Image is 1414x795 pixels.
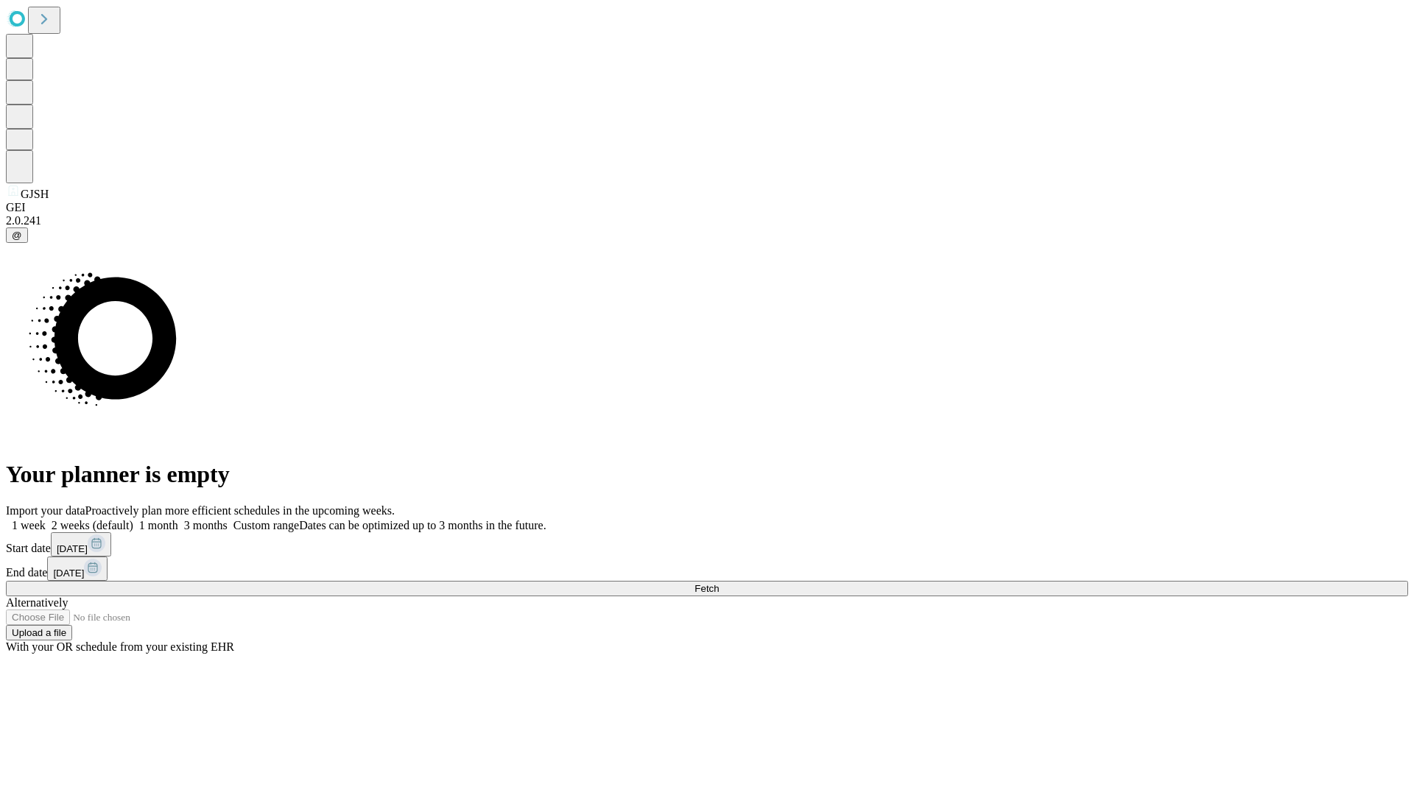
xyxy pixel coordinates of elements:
span: 1 month [139,519,178,531]
button: [DATE] [51,532,111,556]
button: [DATE] [47,556,108,581]
div: End date [6,556,1408,581]
div: Start date [6,532,1408,556]
span: @ [12,230,22,241]
span: Import your data [6,504,85,517]
button: Upload a file [6,625,72,640]
span: With your OR schedule from your existing EHR [6,640,234,653]
span: Custom range [233,519,299,531]
div: 2.0.241 [6,214,1408,227]
span: 3 months [184,519,228,531]
span: Dates can be optimized up to 3 months in the future. [299,519,546,531]
span: GJSH [21,188,49,200]
span: [DATE] [57,543,88,554]
span: [DATE] [53,568,84,579]
span: Fetch [694,583,719,594]
span: 1 week [12,519,46,531]
button: Fetch [6,581,1408,596]
span: Proactively plan more efficient schedules in the upcoming weeks. [85,504,395,517]
button: @ [6,227,28,243]
h1: Your planner is empty [6,461,1408,488]
span: 2 weeks (default) [52,519,133,531]
span: Alternatively [6,596,68,609]
div: GEI [6,201,1408,214]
